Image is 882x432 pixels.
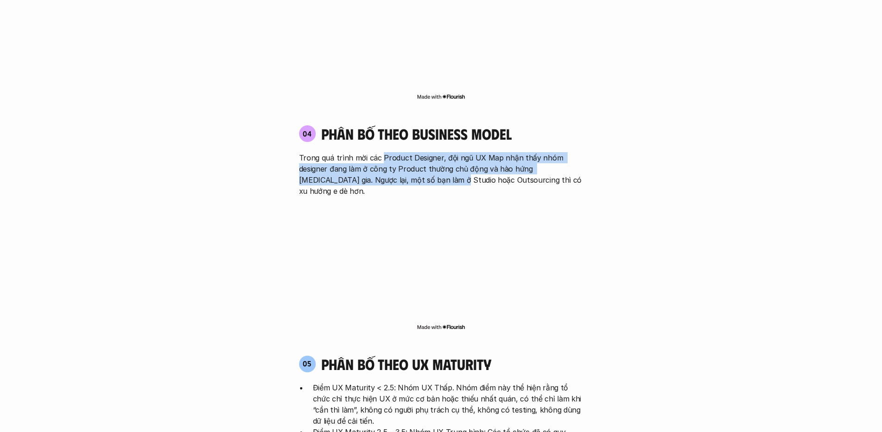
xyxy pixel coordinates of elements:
[291,201,592,321] iframe: Interactive or visual content
[299,152,583,197] p: Trong quá trình mời các Product Designer, đội ngũ UX Map nhận thấy nhóm designer đang làm ở công ...
[321,355,491,373] h4: phân bố theo ux maturity
[303,130,312,137] p: 04
[303,360,312,367] p: 05
[313,382,583,426] p: Điểm UX Maturity < 2.5: Nhóm UX Thấp. Nhóm điểm này thể hiện rằng tổ chức chỉ thực hiện UX ở mức ...
[321,125,512,142] h4: phân bố theo business model
[417,323,465,331] img: Made with Flourish
[417,93,465,100] img: Made with Flourish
